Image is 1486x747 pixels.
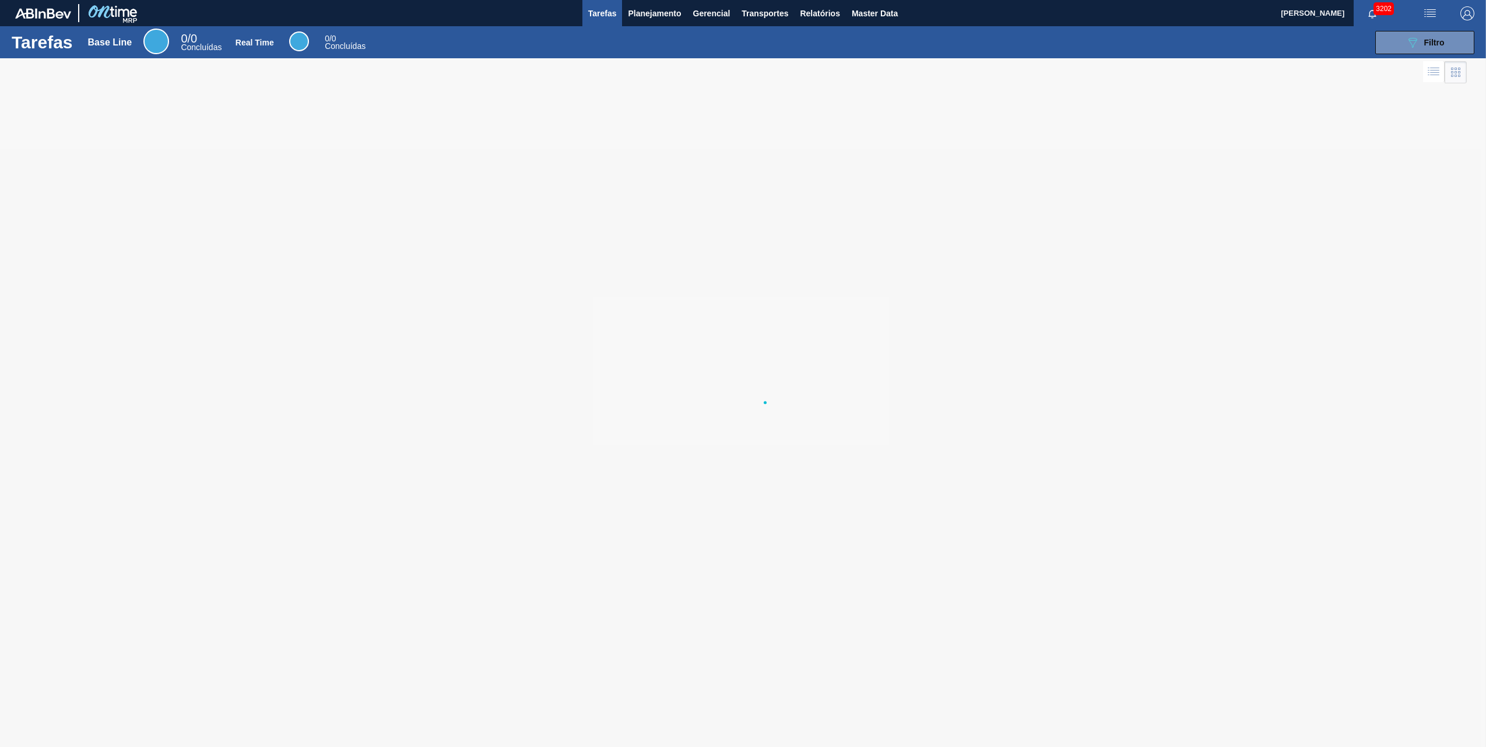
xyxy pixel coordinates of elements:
span: Concluídas [181,43,222,52]
span: 0 [325,34,329,43]
span: Gerencial [693,6,730,20]
span: / 0 [325,34,336,43]
img: TNhmsLtSVTkK8tSr43FrP2fwEKptu5GPRR3wAAAABJRU5ErkJggg== [15,8,71,19]
span: / 0 [181,32,197,45]
img: userActions [1423,6,1437,20]
button: Notificações [1354,5,1391,22]
div: Base Line [181,34,222,51]
span: 3202 [1373,2,1394,15]
span: 0 [181,32,187,45]
span: Master Data [852,6,898,20]
div: Base Line [143,29,169,54]
button: Filtro [1375,31,1474,54]
img: Logout [1460,6,1474,20]
span: Relatórios [800,6,839,20]
div: Base Line [88,37,132,48]
div: Real Time [289,31,309,51]
span: Filtro [1424,38,1445,47]
span: Tarefas [588,6,617,20]
div: Real Time [236,38,274,47]
div: Real Time [325,35,366,50]
span: Transportes [742,6,788,20]
span: Planejamento [628,6,681,20]
span: Concluídas [325,41,366,51]
h1: Tarefas [12,36,73,49]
